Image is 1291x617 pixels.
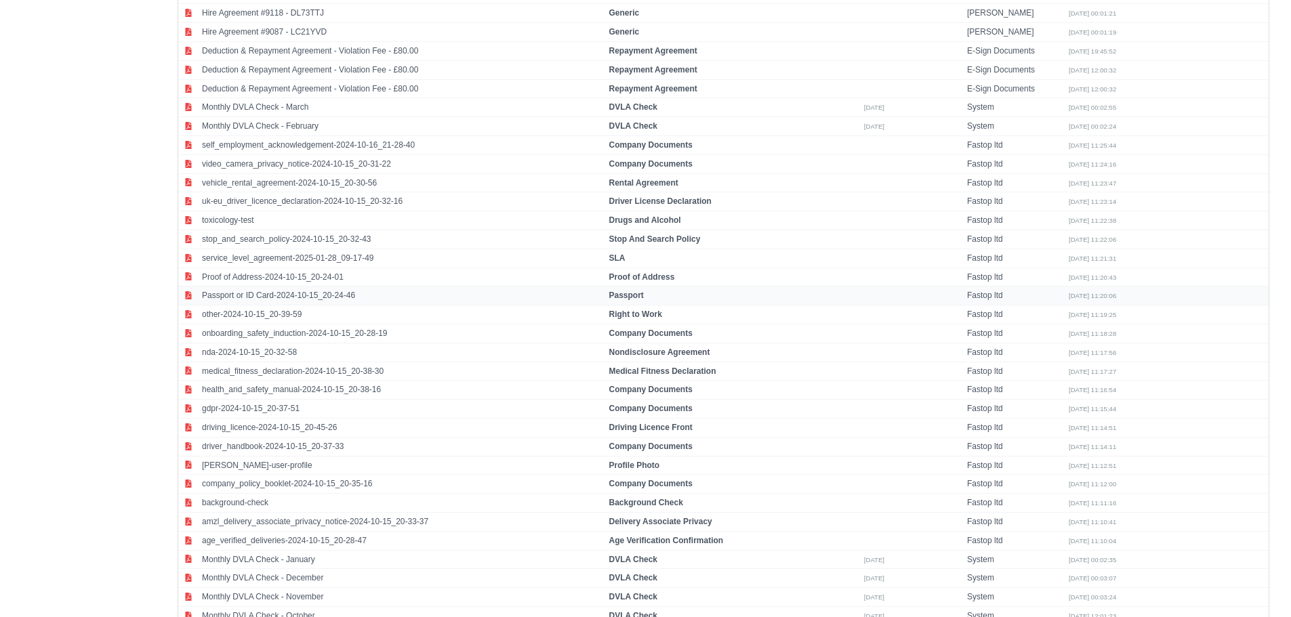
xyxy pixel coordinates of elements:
[1069,236,1116,243] small: [DATE] 11:22:06
[1069,424,1116,431] small: [DATE] 11:14:51
[1069,142,1116,149] small: [DATE] 11:25:44
[1069,198,1116,205] small: [DATE] 11:23:14
[609,159,692,169] strong: Company Documents
[609,253,625,263] strong: SLA
[609,140,692,150] strong: Company Documents
[199,362,605,381] td: medical_fitness_declaration-2024-10-15_20-38-30
[609,498,682,507] strong: Background Check
[964,324,1065,343] td: Fastop ltd
[1069,330,1116,337] small: [DATE] 11:18:28
[609,272,674,282] strong: Proof of Address
[1069,217,1116,224] small: [DATE] 11:22:38
[199,23,605,42] td: Hire Agreement #9087 - LC21YVD
[609,84,697,93] strong: Repayment Agreement
[609,423,692,432] strong: Driving Licence Front
[199,475,605,494] td: company_policy_booklet-2024-10-15_20-35-16
[609,27,639,37] strong: Generic
[1069,368,1116,375] small: [DATE] 11:17:27
[1069,405,1116,412] small: [DATE] 11:15:44
[964,381,1065,400] td: Fastop ltd
[964,23,1065,42] td: [PERSON_NAME]
[964,42,1065,61] td: E-Sign Documents
[1069,255,1116,262] small: [DATE] 11:21:31
[964,456,1065,475] td: Fastop ltd
[964,343,1065,362] td: Fastop ltd
[199,42,605,61] td: Deduction & Repayment Agreement - Violation Fee - £80.00
[864,574,884,582] small: [DATE]
[964,531,1065,550] td: Fastop ltd
[964,513,1065,532] td: Fastop ltd
[609,291,643,300] strong: Passport
[199,98,605,117] td: Monthly DVLA Check - March
[964,98,1065,117] td: System
[609,442,692,451] strong: Company Documents
[1069,28,1116,36] small: [DATE] 00:01:19
[964,550,1065,569] td: System
[1069,123,1116,130] small: [DATE] 00:02:24
[1069,66,1116,74] small: [DATE] 12:00:32
[864,593,884,601] small: [DATE]
[199,419,605,438] td: driving_licence-2024-10-15_20-45-26
[1047,460,1291,617] iframe: Chat Widget
[609,404,692,413] strong: Company Documents
[964,437,1065,456] td: Fastop ltd
[199,154,605,173] td: video_camera_privacy_notice-2024-10-15_20-31-22
[1069,47,1116,55] small: [DATE] 19:45:52
[964,362,1065,381] td: Fastop ltd
[199,513,605,532] td: amzl_delivery_associate_privacy_notice-2024-10-15_20-33-37
[199,286,605,305] td: Passport or ID Card-2024-10-15_20-24-46
[964,249,1065,268] td: Fastop ltd
[609,215,680,225] strong: Drugs and Alcohol
[1069,179,1116,187] small: [DATE] 11:23:47
[1069,274,1116,281] small: [DATE] 11:20:43
[609,517,712,526] strong: Delivery Associate Privacy
[199,494,605,513] td: background-check
[609,234,700,244] strong: Stop And Search Policy
[609,178,678,188] strong: Rental Agreement
[964,230,1065,249] td: Fastop ltd
[964,79,1065,98] td: E-Sign Documents
[964,60,1065,79] td: E-Sign Documents
[609,555,657,564] strong: DVLA Check
[1069,9,1116,17] small: [DATE] 00:01:21
[964,419,1065,438] td: Fastop ltd
[199,305,605,324] td: other-2024-10-15_20-39-59
[199,588,605,607] td: Monthly DVLA Check - November
[199,531,605,550] td: age_verified_deliveries-2024-10-15_20-28-47
[199,4,605,23] td: Hire Agreement #9118 - DL73TTJ
[199,173,605,192] td: vehicle_rental_agreement-2024-10-15_20-30-56
[199,324,605,343] td: onboarding_safety_induction-2024-10-15_20-28-19
[964,154,1065,173] td: Fastop ltd
[1069,292,1116,299] small: [DATE] 11:20:06
[609,385,692,394] strong: Company Documents
[964,4,1065,23] td: [PERSON_NAME]
[964,588,1065,607] td: System
[199,192,605,211] td: uk-eu_driver_licence_declaration-2024-10-15_20-32-16
[1069,386,1116,393] small: [DATE] 11:16:54
[609,102,657,112] strong: DVLA Check
[609,461,659,470] strong: Profile Photo
[199,456,605,475] td: [PERSON_NAME]-user-profile
[199,268,605,286] td: Proof of Address-2024-10-15_20-24-01
[609,65,697,75] strong: Repayment Agreement
[199,569,605,588] td: Monthly DVLA Check - December
[609,479,692,488] strong: Company Documents
[964,268,1065,286] td: Fastop ltd
[199,136,605,155] td: self_employment_acknowledgement-2024-10-16_21-28-40
[964,192,1065,211] td: Fastop ltd
[199,437,605,456] td: driver_handbook-2024-10-15_20-37-33
[964,286,1065,305] td: Fastop ltd
[609,366,716,376] strong: Medical Fitness Declaration
[964,136,1065,155] td: Fastop ltd
[1069,311,1116,318] small: [DATE] 11:19:25
[609,592,657,601] strong: DVLA Check
[199,230,605,249] td: stop_and_search_policy-2024-10-15_20-32-43
[609,310,661,319] strong: Right to Work
[199,60,605,79] td: Deduction & Repayment Agreement - Violation Fee - £80.00
[964,400,1065,419] td: Fastop ltd
[609,196,711,206] strong: Driver License Declaration
[199,381,605,400] td: health_and_safety_manual-2024-10-15_20-38-16
[199,400,605,419] td: gdpr-2024-10-15_20-37-51
[609,536,723,545] strong: Age Verification Confirmation
[964,569,1065,588] td: System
